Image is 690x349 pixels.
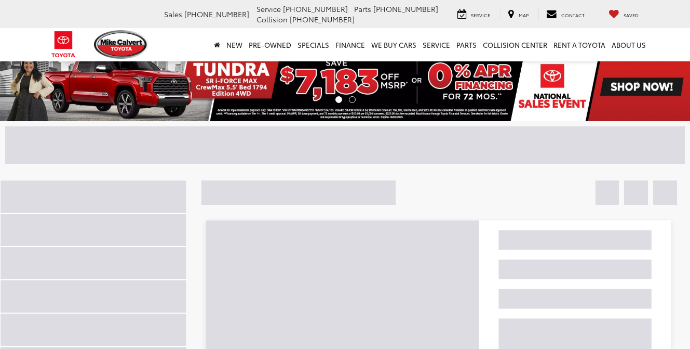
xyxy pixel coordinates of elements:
a: WE BUY CARS [368,28,420,61]
a: Contact [538,9,592,20]
span: [PHONE_NUMBER] [373,4,438,14]
a: Finance [332,28,368,61]
img: Mike Calvert Toyota [94,30,149,59]
span: Service [471,11,490,18]
a: Collision Center [480,28,550,61]
a: Home [211,28,223,61]
a: Rent a Toyota [550,28,608,61]
img: Toyota [44,28,83,61]
a: Service [450,9,498,20]
span: Parts [354,4,371,14]
span: Sales [164,9,182,19]
a: Pre-Owned [246,28,294,61]
a: Parts [453,28,480,61]
a: About Us [608,28,649,61]
span: [PHONE_NUMBER] [184,9,249,19]
a: Service [420,28,453,61]
span: [PHONE_NUMBER] [283,4,348,14]
a: My Saved Vehicles [601,9,646,20]
span: Map [519,11,529,18]
a: Map [500,9,536,20]
span: Saved [624,11,639,18]
span: Contact [561,11,585,18]
span: Collision [256,14,288,24]
a: Specials [294,28,332,61]
a: New [223,28,246,61]
span: Service [256,4,281,14]
span: [PHONE_NUMBER] [290,14,355,24]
